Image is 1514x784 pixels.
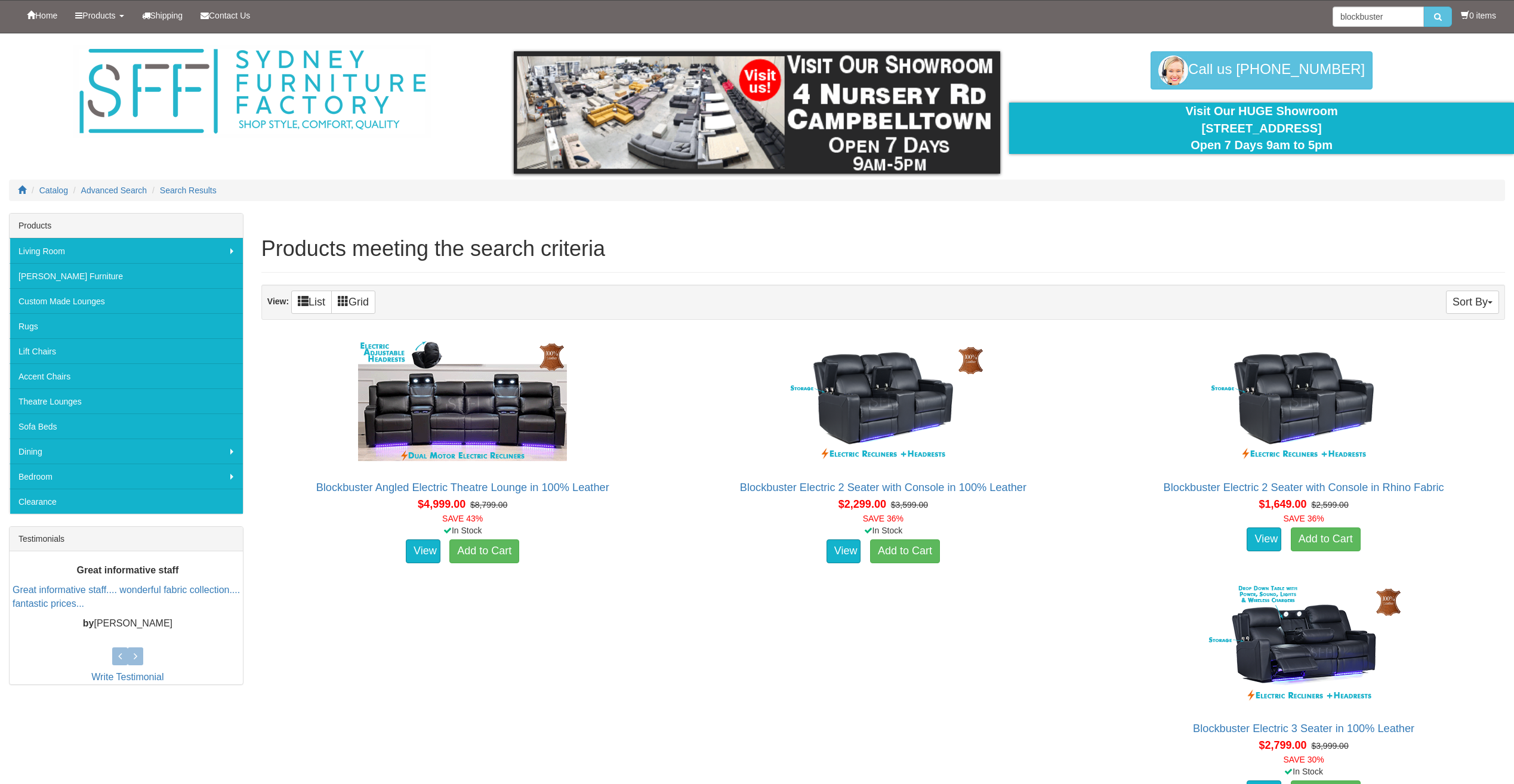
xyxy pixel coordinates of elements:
[291,291,332,314] a: List
[1197,338,1411,470] img: Blockbuster Electric 2 Seater with Console in Rhino Fabric
[267,297,289,306] strong: View:
[1164,481,1444,493] a: Blockbuster Electric 2 Seater with Console in Rhino Fabric
[13,617,243,631] p: [PERSON_NAME]
[91,672,164,682] a: Write Testimonial
[209,11,250,20] span: Contact Us
[1311,500,1348,510] del: $2,599.00
[13,585,240,609] a: Great informative staff.... wonderful fabric collection.... fantastic prices...
[261,237,1505,261] h1: Products meeting the search criteria
[1291,527,1361,551] a: Add to Cart
[1333,7,1424,27] input: Site search
[442,514,483,523] font: SAVE 43%
[406,539,440,563] a: View
[82,11,115,20] span: Products
[1259,739,1307,751] span: $2,799.00
[10,413,243,439] a: Sofa Beds
[18,1,66,30] a: Home
[891,500,928,510] del: $3,599.00
[680,524,1087,536] div: In Stock
[77,565,179,575] b: Great informative staff
[10,263,243,288] a: [PERSON_NAME] Furniture
[81,186,147,195] a: Advanced Search
[133,1,192,30] a: Shipping
[1284,514,1324,523] font: SAVE 36%
[83,618,94,628] b: by
[10,489,243,514] a: Clearance
[1247,527,1281,551] a: View
[776,338,991,470] img: Blockbuster Electric 2 Seater with Console in 100% Leather
[10,439,243,464] a: Dining
[35,11,57,20] span: Home
[355,338,570,470] img: Blockbuster Angled Electric Theatre Lounge in 100% Leather
[514,51,1001,174] img: showroom.gif
[66,1,132,30] a: Products
[39,186,68,195] a: Catalog
[10,527,243,551] div: Testimonials
[10,313,243,338] a: Rugs
[418,498,465,510] span: $4,999.00
[827,539,861,563] a: View
[10,464,243,489] a: Bedroom
[1018,103,1505,154] div: Visit Our HUGE Showroom [STREET_ADDRESS] Open 7 Days 9am to 5pm
[863,514,904,523] font: SAVE 36%
[740,481,1026,493] a: Blockbuster Electric 2 Seater with Console in 100% Leather
[1284,755,1324,764] font: SAVE 30%
[10,338,243,363] a: Lift Chairs
[150,11,183,20] span: Shipping
[870,539,940,563] a: Add to Cart
[331,291,375,314] a: Grid
[73,45,431,138] img: Sydney Furniture Factory
[470,500,507,510] del: $8,799.00
[160,186,217,195] a: Search Results
[1461,10,1496,21] li: 0 items
[10,214,243,238] div: Products
[316,481,609,493] a: Blockbuster Angled Electric Theatre Lounge in 100% Leather
[1311,741,1348,751] del: $3,999.00
[10,363,243,388] a: Accent Chairs
[1197,579,1411,711] img: Blockbuster Electric 3 Seater in 100% Leather
[1259,498,1307,510] span: $1,649.00
[10,288,243,313] a: Custom Made Lounges
[10,238,243,263] a: Living Room
[192,1,259,30] a: Contact Us
[449,539,519,563] a: Add to Cart
[10,388,243,413] a: Theatre Lounges
[1193,723,1414,734] a: Blockbuster Electric 3 Seater in 100% Leather
[1446,291,1499,314] button: Sort By
[838,498,886,510] span: $2,299.00
[259,524,667,536] div: In Stock
[1100,766,1507,777] div: In Stock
